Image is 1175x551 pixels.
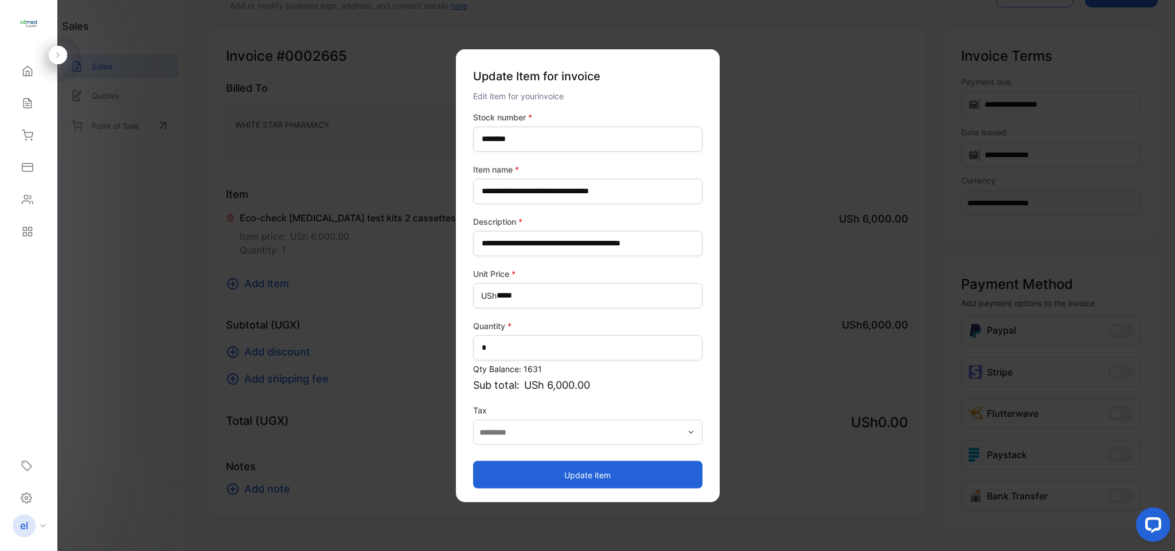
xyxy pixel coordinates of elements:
label: Tax [473,404,702,416]
button: Update item [473,461,702,489]
label: Stock number [473,111,702,123]
img: logo [20,15,37,32]
p: Sub total: [473,377,702,392]
p: el [20,518,28,533]
label: Item name [473,163,702,175]
label: Quantity [473,319,702,331]
p: Update Item for invoice [473,62,702,89]
label: Unit Price [473,267,702,279]
iframe: LiveChat chat widget [1127,503,1175,551]
span: USh [481,290,497,302]
label: Description [473,215,702,227]
span: Edit item for your invoice [473,91,564,100]
span: USh 6,000.00 [524,377,590,392]
p: Qty Balance: 1631 [473,362,702,374]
